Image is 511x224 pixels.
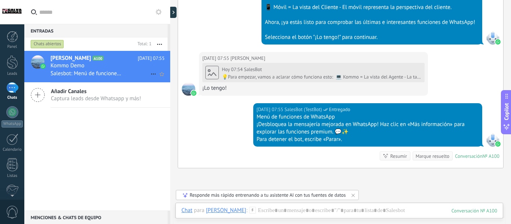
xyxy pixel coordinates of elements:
div: Mostrar [169,7,177,18]
span: Salesbot: Menú de funciones de WhatsApp ¡Desbloquea la mensajería mejorada en WhatsApp! Haz clic ... [51,70,123,77]
a: avataricon[PERSON_NAME]A100[DATE] 07:55Kommo DemoSalesbot: Menú de funciones de WhatsApp ¡Desbloq... [24,51,170,82]
div: Chats [1,95,23,100]
div: Menú de funciones de WhatsApp [257,113,479,121]
span: para [194,207,204,214]
div: 💡Para empezar, vamos a aclarar cómo funciona esto: 💻 Kommo = La vista del Agente - La tarjeta de ... [222,74,422,80]
span: Entregado [329,106,351,113]
span: A100 [92,56,103,61]
div: Responde más rápido entrenando a tu asistente AI con tus fuentes de datos [190,192,346,198]
span: Añadir Canales [51,88,141,95]
div: Menciones & Chats de equipo [24,211,168,224]
span: : [246,207,247,214]
span: [DATE] 07:55 [138,55,165,62]
div: Total: 1 [135,40,152,48]
div: Hoy 07:54 [222,67,244,73]
div: [DATE] 07:55 [257,106,285,113]
img: waba.svg [495,39,501,45]
div: Entradas [24,24,168,37]
span: SalesBot [486,133,499,147]
span: Kommo Demo [51,62,85,70]
img: waba.svg [495,141,501,147]
button: Más [152,37,168,51]
span: SalesBot (TestBot) [285,106,322,113]
img: waba.svg [191,90,196,96]
div: [DATE] 07:55 [202,55,230,62]
div: Resumir [390,153,407,160]
span: Copilot [503,103,510,120]
div: Marque resuelto [416,153,449,160]
div: Selecciona el botón "¡Lo tengo!" para continuar. [265,34,479,41]
span: Eduardo de la Torre [182,82,195,96]
div: WhatsApp [1,120,23,128]
span: SalesBot [486,31,499,45]
div: ¡Desbloquea la mensajería mejorada en WhatsApp! Haz clic en «Más información» para explorar las f... [257,121,479,136]
span: Eduardo de la Torre [230,55,265,62]
span: [PERSON_NAME] [51,55,91,62]
div: Conversación [455,153,483,159]
img: icon [40,64,46,69]
div: ¡Lo tengo! [202,85,425,92]
div: 100 [452,208,497,214]
div: Panel [1,45,23,49]
div: Ahora, ¡ya estás listo para comprobar las últimas e interesantes funciones de WhatsApp! [265,19,479,26]
div: Calendario [1,147,23,152]
div: Listas [1,174,23,178]
span: Captura leads desde Whatsapp y más! [51,95,141,102]
div: 📱 Móvil = La vista del Cliente - El móvil representa la perspectiva del cliente. [265,4,479,11]
div: Para detener el bot, escribe «Parar». [257,136,479,143]
div: Chats abiertos [31,40,64,49]
span: SalesBot [244,66,262,73]
div: Eduardo de la Torre [206,207,246,214]
div: Leads [1,71,23,76]
div: № A100 [483,153,499,159]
